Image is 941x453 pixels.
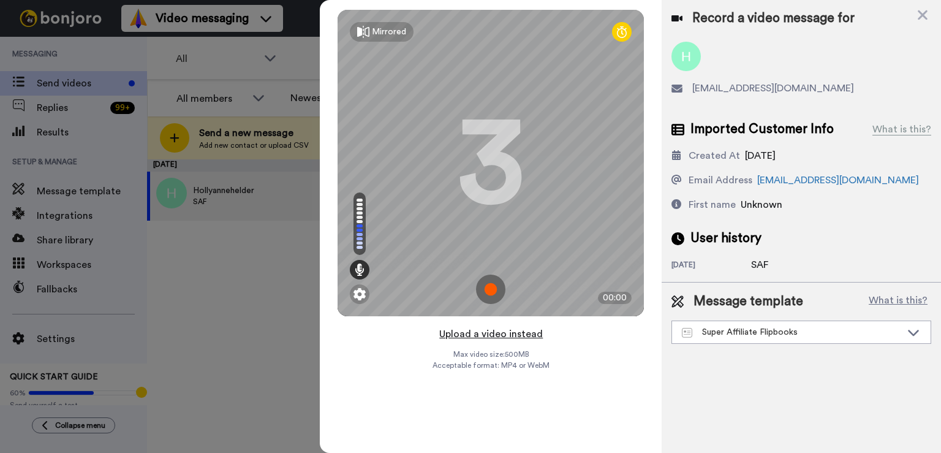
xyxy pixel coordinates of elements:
span: Imported Customer Info [690,120,834,139]
div: Created At [689,148,740,163]
img: ic_record_start.svg [476,275,505,304]
div: SAF [751,257,812,272]
a: [EMAIL_ADDRESS][DOMAIN_NAME] [757,175,919,185]
div: [DATE] [671,260,751,272]
span: [DATE] [745,151,776,161]
div: First name [689,197,736,212]
span: Message template [693,292,803,311]
span: Acceptable format: MP4 or WebM [433,360,550,370]
div: 3 [457,117,524,209]
span: [EMAIL_ADDRESS][DOMAIN_NAME] [692,81,854,96]
span: Max video size: 500 MB [453,349,529,359]
button: What is this? [865,292,931,311]
span: Unknown [741,200,782,210]
div: Super Affiliate Flipbooks [682,326,901,338]
div: Email Address [689,173,752,188]
span: User history [690,229,761,248]
div: 00:00 [598,292,632,304]
button: Upload a video instead [436,326,546,342]
img: Message-temps.svg [682,328,692,338]
img: ic_gear.svg [353,288,366,300]
div: What is this? [872,122,931,137]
